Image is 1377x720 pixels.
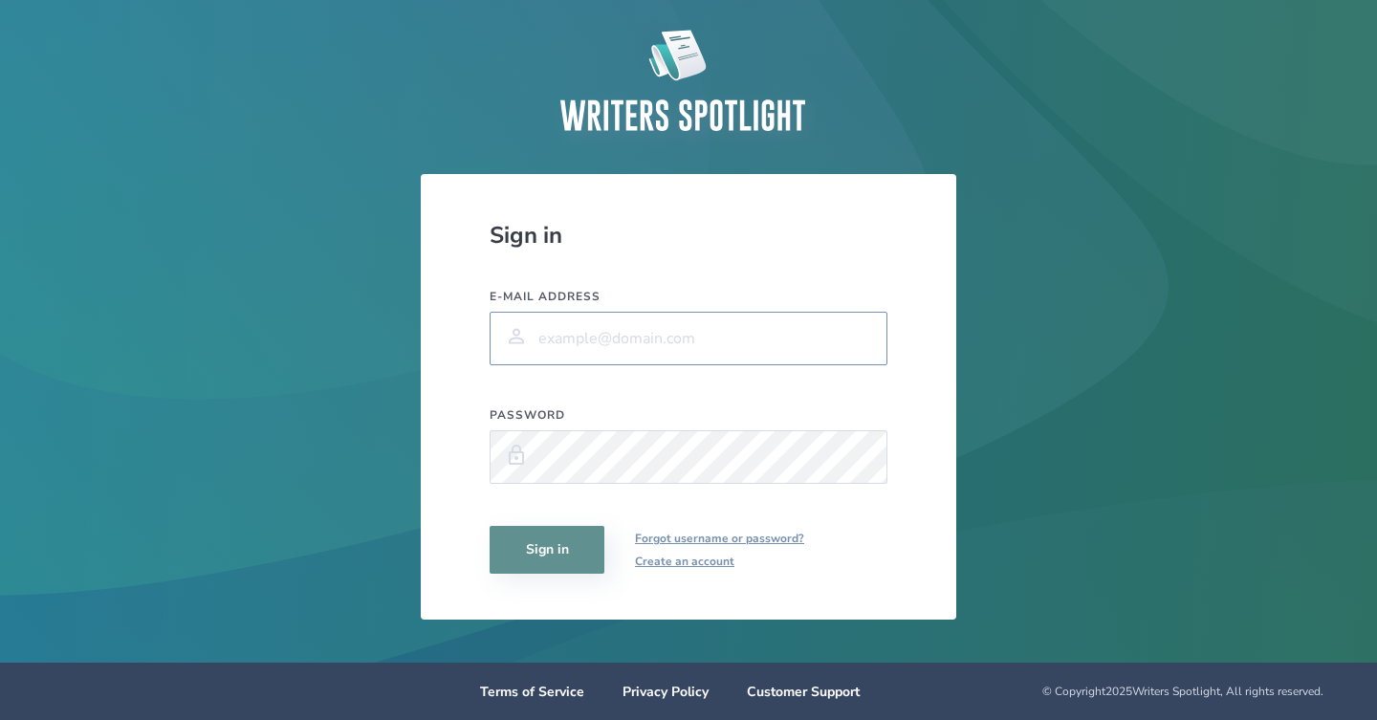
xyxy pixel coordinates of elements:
a: Privacy Policy [623,683,709,701]
a: Customer Support [747,683,860,701]
label: E-mail address [490,289,887,304]
input: example@domain.com [490,312,887,365]
a: Create an account [635,550,804,573]
div: Sign in [490,220,887,251]
a: Forgot username or password? [635,527,804,550]
div: © Copyright 2025 Writers Spotlight, All rights reserved. [887,684,1323,699]
label: Password [490,407,887,423]
a: Terms of Service [480,683,584,701]
button: Sign in [490,526,604,574]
